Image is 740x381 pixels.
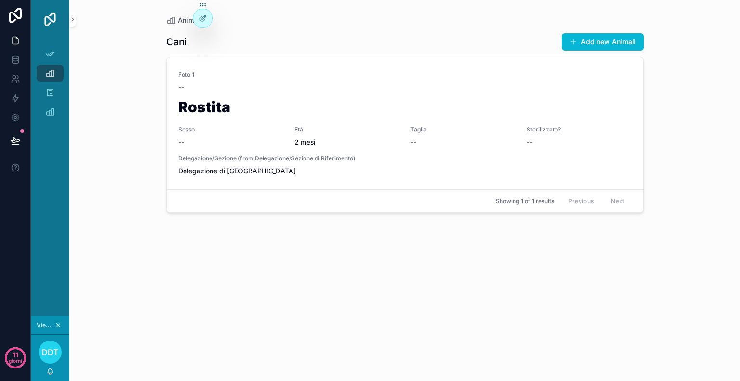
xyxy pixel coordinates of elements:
span: Foto 1 [178,71,632,79]
span: -- [410,137,416,147]
span: Sterilizzato? [527,126,631,133]
span: Taglia [410,126,515,133]
span: Delegazione/Sezione (from Delegazione/Sezione di Riferimento) [178,155,632,162]
font: giorni [9,358,22,364]
h1: Rostita [178,100,632,118]
img: Logo dell'app [42,12,58,27]
div: contenuto scorrevole [31,39,69,133]
button: Add new Animali [562,33,644,51]
span: -- [178,82,184,92]
span: Viewing as Delegazione di [GEOGRAPHIC_DATA] [37,321,53,329]
span: 2 mesi [294,137,399,147]
span: Età [294,126,399,133]
span: Delegazione di [GEOGRAPHIC_DATA] [178,166,632,176]
span: Sesso [178,126,283,133]
span: DdT [42,346,58,358]
span: -- [527,137,532,147]
h1: Cani [166,35,187,49]
font: 11 [13,351,18,359]
span: Animali [178,15,202,25]
span: -- [178,137,184,147]
span: Showing 1 of 1 results [496,197,554,205]
a: Foto 1--RostitaSesso--Età2 mesiTaglia--Sterilizzato?--Delegazione/Sezione (from Delegazione/Sezio... [167,57,643,189]
a: Animali [166,15,202,25]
